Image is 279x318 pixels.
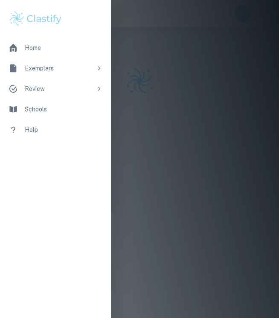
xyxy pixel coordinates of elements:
[25,43,102,53] div: Home
[25,125,102,134] div: Help
[9,10,63,27] img: Clastify logo
[25,84,92,93] div: Review
[25,105,102,114] div: Schools
[25,64,92,73] div: Exemplars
